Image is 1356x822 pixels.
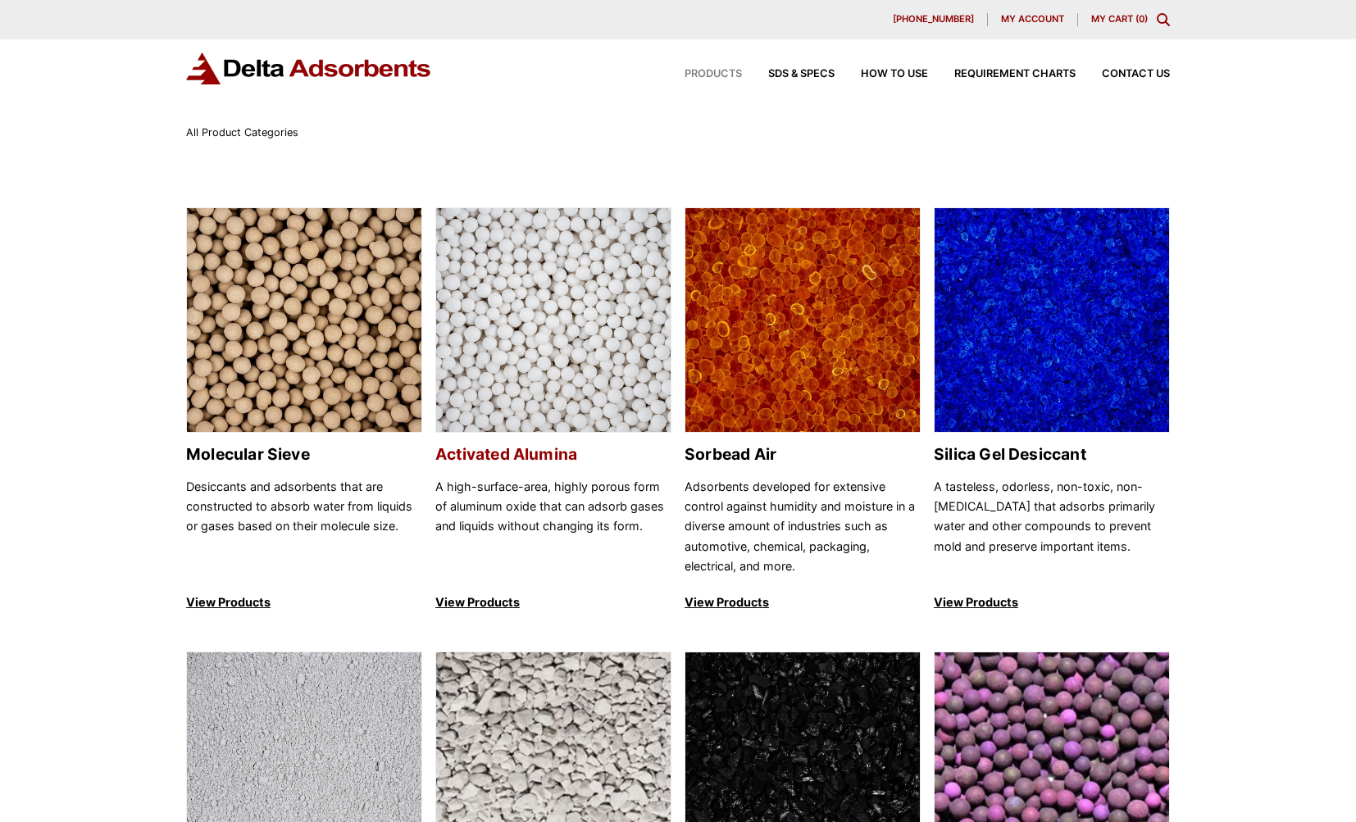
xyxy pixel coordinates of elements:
[186,477,422,577] p: Desiccants and adsorbents that are constructed to absorb water from liquids or gases based on the...
[742,69,835,79] a: SDS & SPECS
[928,69,1076,79] a: Requirement Charts
[658,69,742,79] a: Products
[685,593,921,612] p: View Products
[893,15,974,24] span: [PHONE_NUMBER]
[435,207,671,613] a: Activated Alumina Activated Alumina A high-surface-area, highly porous form of aluminum oxide tha...
[685,69,742,79] span: Products
[435,477,671,577] p: A high-surface-area, highly porous form of aluminum oxide that can adsorb gases and liquids witho...
[954,69,1076,79] span: Requirement Charts
[186,207,422,613] a: Molecular Sieve Molecular Sieve Desiccants and adsorbents that are constructed to absorb water fr...
[436,208,671,434] img: Activated Alumina
[934,445,1170,464] h2: Silica Gel Desiccant
[934,593,1170,612] p: View Products
[1157,13,1170,26] div: Toggle Modal Content
[1001,15,1064,24] span: My account
[186,126,298,139] span: All Product Categories
[685,477,921,577] p: Adsorbents developed for extensive control against humidity and moisture in a diverse amount of i...
[435,593,671,612] p: View Products
[1091,13,1148,25] a: My Cart (0)
[835,69,928,79] a: How to Use
[186,52,432,84] img: Delta Adsorbents
[187,208,421,434] img: Molecular Sieve
[935,208,1169,434] img: Silica Gel Desiccant
[435,445,671,464] h2: Activated Alumina
[1102,69,1170,79] span: Contact Us
[685,445,921,464] h2: Sorbead Air
[934,207,1170,613] a: Silica Gel Desiccant Silica Gel Desiccant A tasteless, odorless, non-toxic, non-[MEDICAL_DATA] th...
[988,13,1078,26] a: My account
[861,69,928,79] span: How to Use
[1139,13,1144,25] span: 0
[186,445,422,464] h2: Molecular Sieve
[186,593,422,612] p: View Products
[880,13,988,26] a: [PHONE_NUMBER]
[1076,69,1170,79] a: Contact Us
[934,477,1170,577] p: A tasteless, odorless, non-toxic, non-[MEDICAL_DATA] that adsorbs primarily water and other compo...
[685,208,920,434] img: Sorbead Air
[685,207,921,613] a: Sorbead Air Sorbead Air Adsorbents developed for extensive control against humidity and moisture ...
[768,69,835,79] span: SDS & SPECS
